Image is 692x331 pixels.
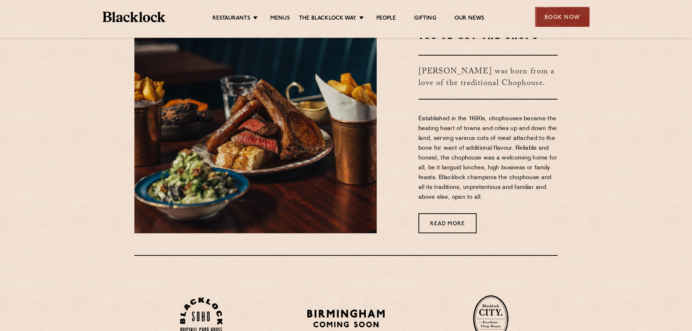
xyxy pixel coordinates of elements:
a: People [376,15,396,23]
p: Established in the 1690s, chophouses became the beating heart of towns and cities up and down the... [418,114,558,202]
a: Our News [454,15,485,23]
img: BIRMINGHAM-P22_-e1747915156957.png [306,307,386,330]
a: Menus [270,15,290,23]
a: Gifting [414,15,436,23]
h3: [PERSON_NAME] was born from a love of the traditional Chophouse. [418,55,558,100]
a: The Blacklock Way [299,15,356,23]
div: Book Now [535,7,590,27]
a: Read More [418,213,477,233]
a: Restaurants [213,15,250,23]
img: BL_Textured_Logo-footer-cropped.svg [103,12,166,22]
